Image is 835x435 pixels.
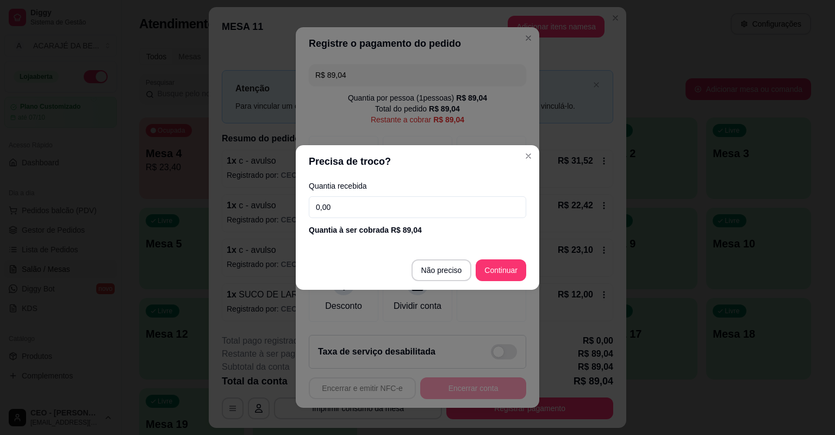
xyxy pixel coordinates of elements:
[412,259,472,281] button: Não preciso
[296,145,539,178] header: Precisa de troco?
[309,225,526,235] div: Quantia à ser cobrada R$ 89,04
[309,182,526,190] label: Quantia recebida
[476,259,526,281] button: Continuar
[520,147,537,165] button: Close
